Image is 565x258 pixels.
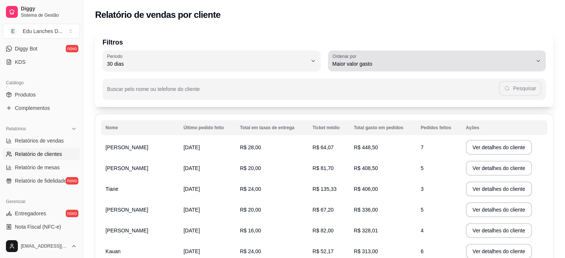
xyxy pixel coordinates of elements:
span: 7 [420,144,423,150]
span: [PERSON_NAME] [105,165,148,171]
a: Relatório de fidelidadenovo [3,175,80,187]
a: Nota Fiscal (NFC-e) [3,221,80,233]
span: R$ 64,07 [312,144,334,150]
a: Relatório de clientes [3,148,80,160]
span: R$ 24,00 [240,248,261,254]
a: Relatório de mesas [3,161,80,173]
span: R$ 20,00 [240,165,261,171]
button: Ordenar porMaior valor gasto [328,50,546,71]
span: Sistema de Gestão [21,12,77,18]
span: R$ 28,00 [240,144,261,150]
a: Complementos [3,102,80,114]
a: Relatórios de vendas [3,135,80,147]
a: Produtos [3,89,80,101]
span: R$ 313,00 [354,248,378,254]
span: [DATE] [184,165,200,171]
span: [PERSON_NAME] [105,207,148,213]
button: Ver detalhes do cliente [466,202,532,217]
div: Catálogo [3,77,80,89]
span: Relatório de mesas [15,164,60,171]
span: [DATE] [184,186,200,192]
div: Gerenciar [3,196,80,208]
span: R$ 24,00 [240,186,261,192]
th: Total gasto em pedidos [349,120,416,135]
label: Período [107,53,125,59]
span: [EMAIL_ADDRESS][DOMAIN_NAME] [21,243,68,249]
span: 5 [420,165,423,171]
span: R$ 408,50 [354,165,378,171]
a: KDS [3,56,80,68]
button: [EMAIL_ADDRESS][DOMAIN_NAME] [3,237,80,255]
span: R$ 81,70 [312,165,334,171]
span: Diggy [21,6,77,12]
h2: Relatório de vendas por cliente [95,9,221,21]
p: Filtros [103,37,546,48]
span: Diggy Bot [15,45,38,52]
span: Relatórios [6,126,26,132]
span: [PERSON_NAME] [105,228,148,233]
th: Último pedido feito [179,120,236,135]
button: Ver detalhes do cliente [466,223,532,238]
th: Nome [101,120,179,135]
span: Kauan [105,248,120,254]
button: Ver detalhes do cliente [466,140,532,155]
span: R$ 16,00 [240,228,261,233]
span: [DATE] [184,207,200,213]
button: Select a team [3,24,80,39]
button: Ver detalhes do cliente [466,182,532,196]
span: R$ 336,00 [354,207,378,213]
a: DiggySistema de Gestão [3,3,80,21]
span: Relatórios de vendas [15,137,64,144]
span: 30 dias [107,60,307,68]
span: KDS [15,58,26,66]
span: [DATE] [184,144,200,150]
a: Diggy Botnovo [3,43,80,55]
span: 6 [420,248,423,254]
th: Ações [461,120,547,135]
span: [DATE] [184,248,200,254]
span: Entregadores [15,210,46,217]
span: Maior valor gasto [332,60,533,68]
span: Tiane [105,186,118,192]
span: R$ 328,01 [354,228,378,233]
th: Total em taxas de entrega [236,120,308,135]
a: Entregadoresnovo [3,208,80,219]
span: R$ 448,50 [354,144,378,150]
span: 5 [420,207,423,213]
span: Produtos [15,91,36,98]
span: Nota Fiscal (NFC-e) [15,223,61,231]
span: Complementos [15,104,50,112]
span: R$ 135,33 [312,186,337,192]
label: Ordenar por [332,53,359,59]
div: Edu Lanches D ... [23,27,62,35]
span: R$ 67,20 [312,207,334,213]
span: R$ 20,00 [240,207,261,213]
th: Ticket médio [308,120,349,135]
span: R$ 52,17 [312,248,334,254]
span: 4 [420,228,423,233]
button: Período30 dias [103,50,321,71]
button: Ver detalhes do cliente [466,161,532,176]
span: Relatório de clientes [15,150,62,158]
span: [DATE] [184,228,200,233]
span: E [9,27,17,35]
th: Pedidos feitos [416,120,461,135]
input: Buscar pelo nome ou telefone do cliente [107,88,499,96]
span: 3 [420,186,423,192]
span: R$ 82,00 [312,228,334,233]
span: R$ 406,00 [354,186,378,192]
span: [PERSON_NAME] [105,144,148,150]
span: Relatório de fidelidade [15,177,66,184]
